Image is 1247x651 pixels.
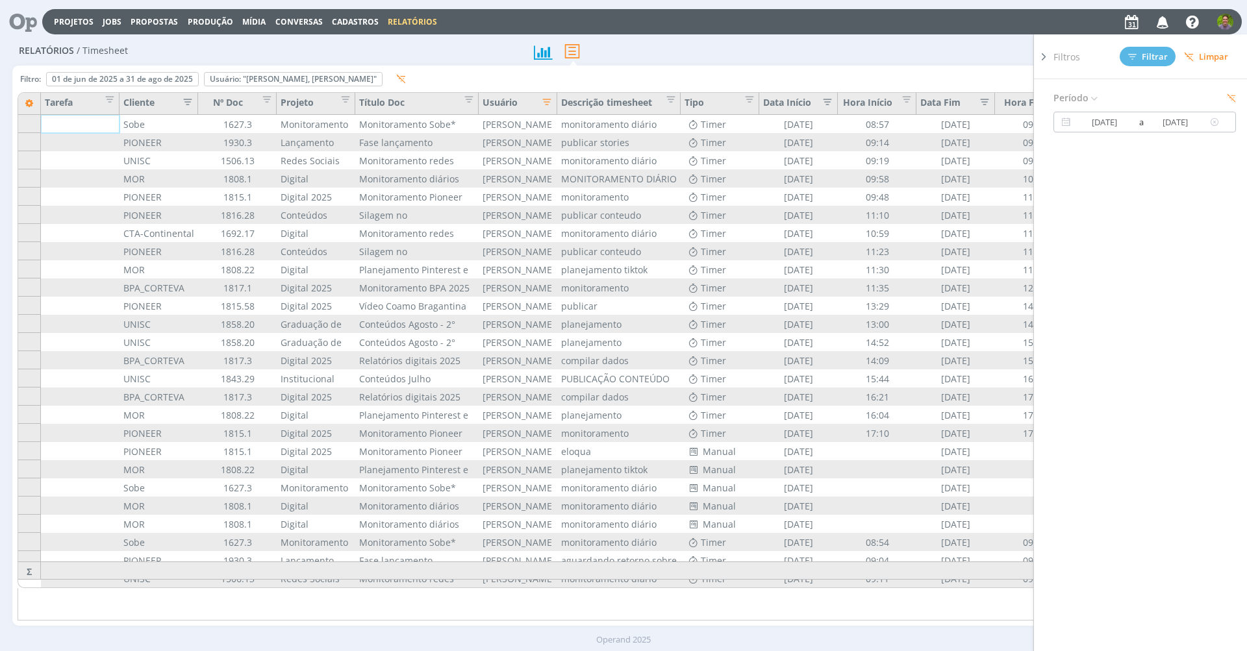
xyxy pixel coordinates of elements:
[127,17,182,27] button: Propostas
[388,16,437,27] a: Relatórios
[681,93,759,115] div: Tipo
[483,95,553,113] div: Usuário
[838,93,916,115] div: Hora Início
[131,16,178,27] span: Propostas
[198,93,277,115] div: Nº Doc
[210,73,377,84] span: Usuário: "[PERSON_NAME], [PERSON_NAME]"
[254,95,272,108] button: Editar filtro para Coluna Nº Doc
[1136,114,1144,130] span: a
[1216,10,1234,33] button: T
[1144,114,1207,130] input: Data final
[204,72,383,86] button: Usuário: "[PERSON_NAME], [PERSON_NAME]"
[20,73,41,85] span: Filtro:
[384,17,441,27] button: Relatórios
[50,17,97,27] button: Projetos
[99,17,125,27] button: Jobs
[333,95,351,108] button: Editar filtro para Coluna Projeto
[658,95,676,108] button: Editar filtro para Coluna Descrição timesheet
[275,16,323,27] a: Conversas
[920,95,990,113] div: Data Fim
[41,93,120,115] div: Tarefa
[355,93,479,115] div: Título Doc
[97,95,115,108] button: Editar filtro para Coluna Tarefa
[1074,114,1136,130] input: Data inicial
[1053,90,1100,106] span: Período
[456,95,474,108] button: Editar filtro para Coluna Título Doc
[184,17,237,27] button: Produção
[123,95,194,113] div: Cliente
[242,16,266,27] a: Mídia
[46,72,199,86] button: 01 de jun de 2025 a 31 de ago de 2025
[995,93,1074,115] div: Hora Fim
[332,16,379,27] span: Cadastros
[103,16,121,27] a: Jobs
[271,17,327,27] button: Conversas
[1217,14,1233,30] img: T
[328,17,383,27] button: Cadastros
[52,73,193,84] span: 01 de jun de 2025 a 31 de ago de 2025
[188,16,233,27] a: Produção
[77,45,128,56] span: / Timesheet
[277,93,355,115] div: Projeto
[737,95,755,108] button: Editar filtro para Coluna Tipo
[763,95,833,113] div: Data Início
[894,95,912,108] button: Editar filtro para Coluna Hora Início
[54,16,94,27] a: Projetos
[238,17,270,27] button: Mídia
[557,93,681,115] div: Descrição timesheet
[19,45,74,56] span: Relatórios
